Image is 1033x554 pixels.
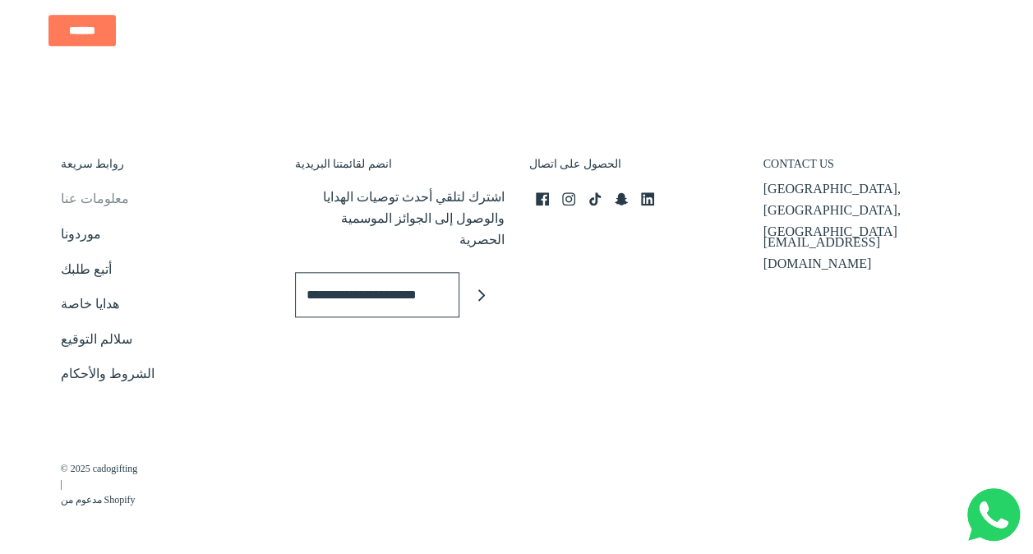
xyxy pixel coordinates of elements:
a: معلومات عنا [61,188,129,215]
p: [GEOGRAPHIC_DATA], [GEOGRAPHIC_DATA], [GEOGRAPHIC_DATA] [763,178,973,242]
span: Last name [468,2,522,15]
p: | [61,445,138,509]
a: موردونا [61,224,101,251]
h3: روابط سريعة [61,157,270,180]
span: Company name [468,69,550,82]
span: Number of gifts [468,136,546,150]
h3: CONTACT US [763,157,973,180]
p: اشترك لتلقي أحدث توصيات الهدايا والوصول إلى الجوائز الموسمية الحصرية [295,187,505,250]
p: [EMAIL_ADDRESS][DOMAIN_NAME] [763,232,973,274]
a: الشروط والأحكام [61,363,154,390]
a: أتبع طلبك [61,259,112,286]
a: © 2025 cadogifting [61,461,138,477]
h3: الحصول على اتصال [529,157,739,180]
a: مدعوم من Shopify [61,492,138,508]
a: هدايا خاصة [61,293,119,321]
img: Whatsapp [967,488,1020,541]
input: أدخل البريد الإلكتروني [295,272,459,317]
a: سلالم التوقيع [61,329,132,356]
h3: انضم لقائمتنا البريدية [295,157,505,180]
button: انضم [459,272,505,317]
